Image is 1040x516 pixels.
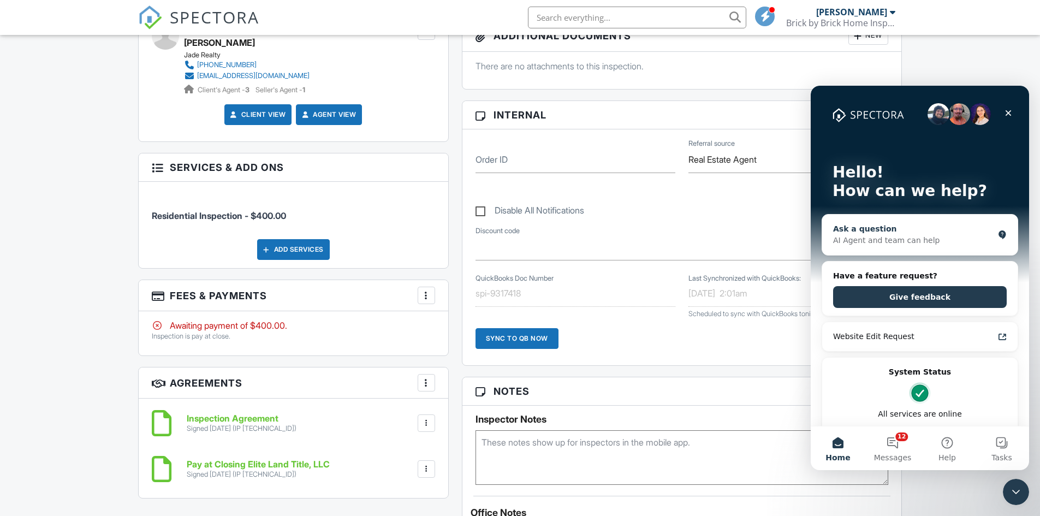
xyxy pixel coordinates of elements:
[476,153,508,165] label: Order ID
[302,86,305,94] strong: 1
[228,109,286,120] a: Client View
[138,15,259,38] a: SPECTORA
[139,153,448,182] h3: Services & Add ons
[170,5,259,28] span: SPECTORA
[848,27,888,45] div: New
[245,86,249,94] strong: 3
[187,414,296,433] a: Inspection Agreement Signed [DATE] (IP [TECHNICAL_ID])
[462,21,902,52] h3: Additional Documents
[197,61,257,69] div: [PHONE_NUMBER]
[300,109,356,120] a: Agent View
[476,414,889,425] h5: Inspector Notes
[152,210,286,221] span: Residential Inspection - $400.00
[184,60,310,70] a: [PHONE_NUMBER]
[152,190,435,230] li: Service: Residential Inspection
[187,414,296,424] h6: Inspection Agreement
[184,70,310,81] a: [EMAIL_ADDRESS][DOMAIN_NAME]
[184,51,318,60] div: Jade Realty
[198,86,251,94] span: Client's Agent -
[1003,479,1029,505] iframe: Intercom live chat
[197,72,310,80] div: [EMAIL_ADDRESS][DOMAIN_NAME]
[811,86,1029,470] iframe: Intercom live chat
[476,328,558,349] div: Sync to QB Now
[187,460,330,470] h6: Pay at Closing Elite Land Title, LLC
[257,239,330,260] div: Add Services
[688,310,821,318] span: Scheduled to sync with QuickBooks tonight
[255,86,305,94] span: Seller's Agent -
[528,7,746,28] input: Search everything...
[139,280,448,311] h3: Fees & Payments
[184,34,255,51] a: [PERSON_NAME]
[688,274,801,283] label: Last Synchronized with QuickBooks:
[152,319,435,331] div: Awaiting payment of $400.00.
[816,7,887,17] div: [PERSON_NAME]
[187,424,296,433] div: Signed [DATE] (IP [TECHNICAL_ID])
[138,5,162,29] img: The Best Home Inspection Software - Spectora
[476,274,554,283] label: QuickBooks Doc Number
[462,101,902,129] h3: Internal
[476,60,889,72] p: There are no attachments to this inspection.
[786,17,895,28] div: Brick by Brick Home Inspections, LLC
[187,460,330,479] a: Pay at Closing Elite Land Title, LLC Signed [DATE] (IP [TECHNICAL_ID])
[139,367,448,399] h3: Agreements
[476,226,520,236] label: Discount code
[462,377,902,406] h3: Notes
[187,470,330,479] div: Signed [DATE] (IP [TECHNICAL_ID])
[476,205,584,219] label: Disable All Notifications
[688,139,735,149] label: Referral source
[152,332,435,341] p: Inspection is pay at close.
